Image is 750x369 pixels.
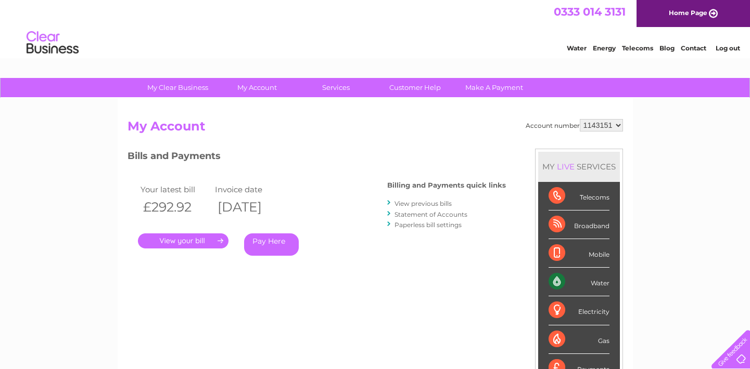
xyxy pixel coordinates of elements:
a: Paperless bill settings [395,221,462,229]
div: MY SERVICES [538,152,620,181]
img: logo.png [26,27,79,59]
a: Pay Here [244,233,299,256]
a: 0333 014 3131 [554,5,626,18]
div: Broadband [549,210,609,239]
div: Mobile [549,239,609,268]
div: Electricity [549,296,609,325]
div: Telecoms [549,182,609,210]
a: Energy [593,44,616,52]
td: Your latest bill [138,182,213,196]
th: £292.92 [138,196,213,218]
div: LIVE [555,162,577,172]
h2: My Account [128,119,623,139]
a: Log out [716,44,740,52]
div: Water [549,268,609,296]
a: Statement of Accounts [395,210,467,218]
div: Clear Business is a trading name of Verastar Limited (registered in [GEOGRAPHIC_DATA] No. 3667643... [130,6,621,50]
h4: Billing and Payments quick links [387,181,506,189]
a: Make A Payment [451,78,537,97]
a: Contact [681,44,706,52]
a: View previous bills [395,200,452,207]
a: Blog [659,44,675,52]
a: Services [293,78,379,97]
a: Water [567,44,587,52]
div: Account number [526,119,623,131]
a: Customer Help [372,78,458,97]
a: My Clear Business [135,78,221,97]
a: . [138,233,228,248]
td: Invoice date [212,182,287,196]
div: Gas [549,325,609,354]
h3: Bills and Payments [128,149,506,167]
a: My Account [214,78,300,97]
th: [DATE] [212,196,287,218]
a: Telecoms [622,44,653,52]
